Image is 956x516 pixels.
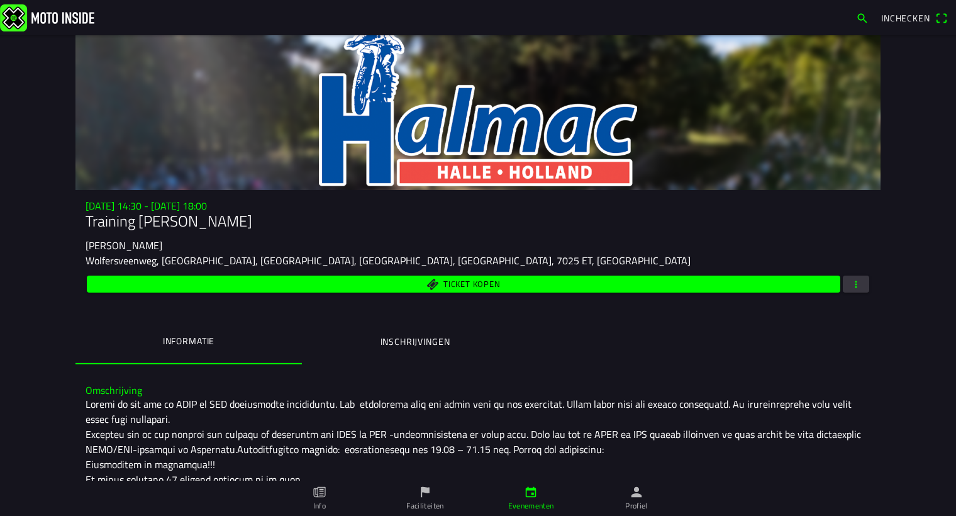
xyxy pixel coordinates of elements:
ion-icon: flag [418,485,432,499]
a: Incheckenqr scanner [875,7,953,28]
ion-label: Informatie [163,334,214,348]
ion-icon: calendar [524,485,538,499]
ion-label: Info [313,500,326,512]
ion-label: Profiel [625,500,648,512]
span: Inchecken [881,11,930,25]
ion-label: Faciliteiten [406,500,443,512]
span: Ticket kopen [443,280,500,288]
ion-icon: person [630,485,643,499]
h1: Training [PERSON_NAME] [86,212,870,230]
ion-label: Evenementen [508,500,554,512]
ion-label: Inschrijvingen [381,335,450,349]
ion-text: [PERSON_NAME] [86,238,162,253]
ion-text: Wolfersveenweg, [GEOGRAPHIC_DATA], [GEOGRAPHIC_DATA], [GEOGRAPHIC_DATA], [GEOGRAPHIC_DATA], 7025 ... [86,253,691,268]
a: search [850,7,875,28]
h3: [DATE] 14:30 - [DATE] 18:00 [86,200,870,212]
h3: Omschrijving [86,384,870,396]
ion-icon: paper [313,485,326,499]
